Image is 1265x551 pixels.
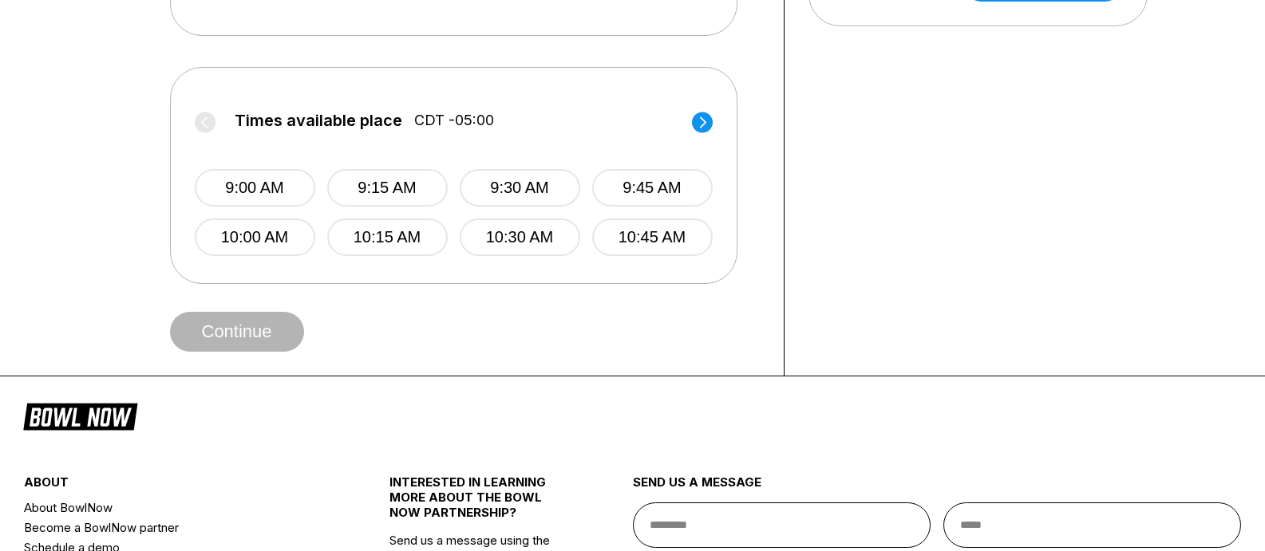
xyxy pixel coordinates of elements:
a: Become a BowlNow partner [24,518,328,537]
div: about [24,474,328,498]
button: 9:30 AM [460,169,580,207]
span: CDT -05:00 [414,112,494,129]
button: 10:45 AM [592,218,713,256]
button: 9:45 AM [592,169,713,207]
div: send us a message [633,474,1242,502]
button: 9:15 AM [327,169,448,207]
button: 10:00 AM [195,218,315,256]
button: 9:00 AM [195,169,315,207]
div: INTERESTED IN LEARNING MORE ABOUT THE BOWL NOW PARTNERSHIP? [389,474,572,533]
span: Times available place [235,112,402,129]
button: 10:15 AM [327,218,448,256]
button: 10:30 AM [460,218,580,256]
a: About BowlNow [24,498,328,518]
